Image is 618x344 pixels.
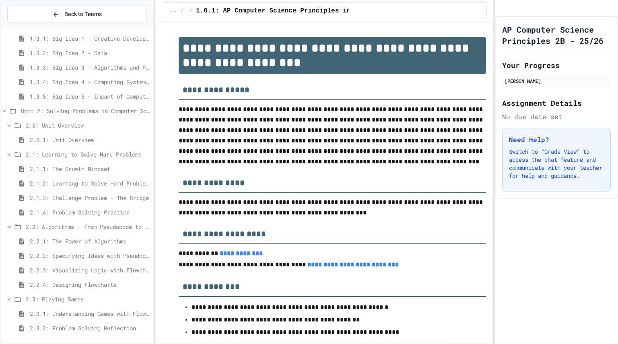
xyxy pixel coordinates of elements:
[502,112,611,122] div: No due date set
[196,6,439,16] span: 1.0.1: AP Computer Science Principles in Python Course Syllabus
[30,280,150,289] span: 2.2.4: Designing Flowcharts
[30,34,150,43] span: 1.3.1: Big Idea 1 - Creative Development
[509,148,604,180] p: Switch to "Grade View" to access the chat feature and communicate with your teacher for help and ...
[509,135,604,144] h3: Need Help?
[26,295,150,303] span: 2.3: Playing Games
[181,8,183,14] span: /
[30,324,150,332] span: 2.3.2: Problem Solving Reflection
[30,63,150,72] span: 1.3.3: Big Idea 3 - Algorithms and Programming
[21,107,150,115] span: Unit 2: Solving Problems in Computer Science
[64,10,102,19] span: Back to Teams
[30,266,150,274] span: 2.2.3: Visualizing Logic with Flowcharts
[30,92,150,101] span: 1.3.5: Big Idea 5 - Impact of Computing
[502,97,611,109] h2: Assignment Details
[190,8,193,14] span: /
[30,208,150,216] span: 2.1.4: Problem Solving Practice
[169,8,177,14] span: ...
[30,165,150,173] span: 2.1.1: The Growth Mindset
[30,179,150,187] span: 2.1.2: Learning to Solve Hard Problems
[30,78,150,86] span: 1.3.4: Big Idea 4 - Computing Systems and Networks
[30,251,150,260] span: 2.2.2: Specifying Ideas with Pseudocode
[7,6,146,23] button: Back to Teams
[30,237,150,245] span: 2.2.1: The Power of Algorithms
[26,222,150,231] span: 2.2: Algorithms - from Pseudocode to Flowcharts
[505,77,608,84] div: [PERSON_NAME]
[26,150,150,159] span: 2.1: Learning to Solve Hard Problems
[502,60,611,71] h2: Your Progress
[30,136,150,144] span: 2.0.1: Unit Overview
[30,49,150,57] span: 1.3.2: Big Idea 2 - Data
[26,121,150,130] span: 2.0: Unit Overview
[30,194,150,202] span: 2.1.3: Challenge Problem - The Bridge
[30,309,150,318] span: 2.3.1: Understanding Games with Flowcharts
[502,24,611,46] h1: AP Computer Science Principles 2B - 25/26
